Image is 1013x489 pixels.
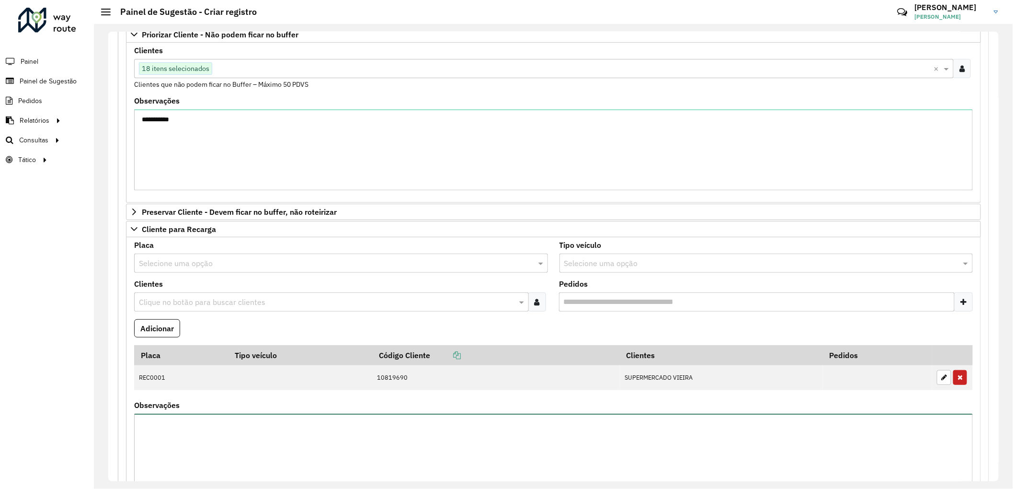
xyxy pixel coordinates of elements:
[20,76,77,86] span: Painel de Sugestão
[228,345,372,365] th: Tipo veículo
[620,345,823,365] th: Clientes
[134,239,154,251] label: Placa
[111,7,257,17] h2: Painel de Sugestão - Criar registro
[19,135,48,145] span: Consultas
[20,116,49,126] span: Relatórios
[139,63,212,74] span: 18 itens selecionados
[134,365,228,390] td: REC0001
[142,31,298,38] span: Priorizar Cliente - Não podem ficar no buffer
[134,399,180,411] label: Observações
[915,12,987,21] span: [PERSON_NAME]
[372,345,620,365] th: Código Cliente
[142,225,216,233] span: Cliente para Recarga
[892,2,912,23] a: Contato Rápido
[134,80,308,89] small: Clientes que não podem ficar no Buffer – Máximo 50 PDVS
[21,57,38,67] span: Painel
[823,345,932,365] th: Pedidos
[620,365,823,390] td: SUPERMERCADO VIEIRA
[18,96,42,106] span: Pedidos
[126,26,981,43] a: Priorizar Cliente - Não podem ficar no buffer
[134,345,228,365] th: Placa
[126,43,981,203] div: Priorizar Cliente - Não podem ficar no buffer
[142,208,337,216] span: Preservar Cliente - Devem ficar no buffer, não roteirizar
[134,319,180,338] button: Adicionar
[559,278,588,290] label: Pedidos
[18,155,36,165] span: Tático
[915,3,987,12] h3: [PERSON_NAME]
[134,278,163,290] label: Clientes
[134,45,163,56] label: Clientes
[430,350,461,360] a: Copiar
[134,95,180,106] label: Observações
[126,221,981,237] a: Cliente para Recarga
[372,365,620,390] td: 10819690
[559,239,602,251] label: Tipo veículo
[933,63,942,74] span: Clear all
[126,204,981,220] a: Preservar Cliente - Devem ficar no buffer, não roteirizar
